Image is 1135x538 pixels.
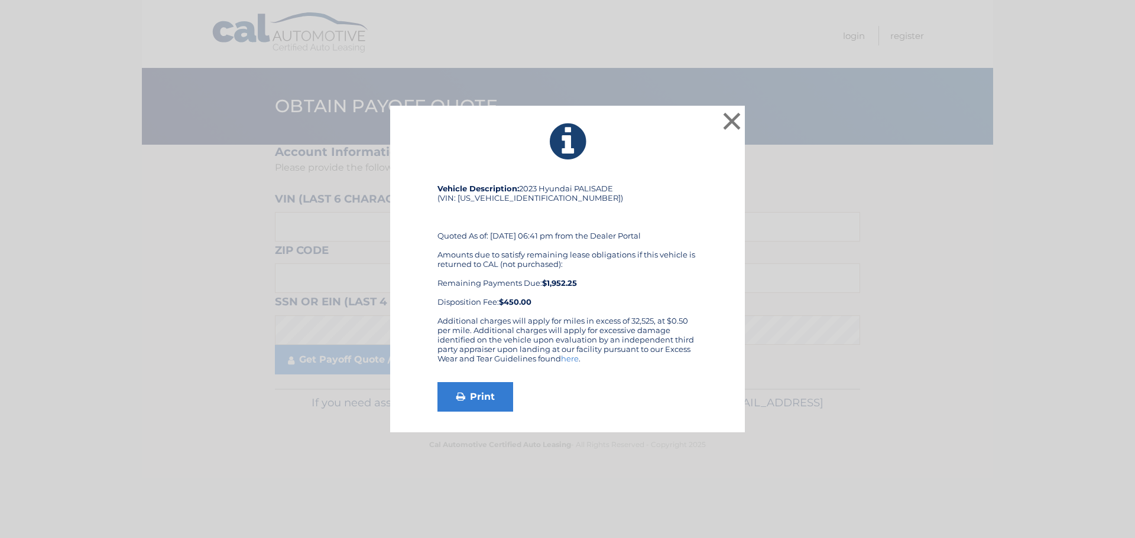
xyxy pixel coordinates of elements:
strong: Vehicle Description: [437,184,519,193]
button: × [720,109,744,133]
strong: $450.00 [499,297,531,307]
a: here [561,354,579,363]
div: Additional charges will apply for miles in excess of 32,525, at $0.50 per mile. Additional charge... [437,316,698,373]
b: $1,952.25 [542,278,577,288]
a: Print [437,382,513,412]
div: Amounts due to satisfy remaining lease obligations if this vehicle is returned to CAL (not purcha... [437,250,698,307]
div: 2023 Hyundai PALISADE (VIN: [US_VEHICLE_IDENTIFICATION_NUMBER]) Quoted As of: [DATE] 06:41 pm fro... [437,184,698,316]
